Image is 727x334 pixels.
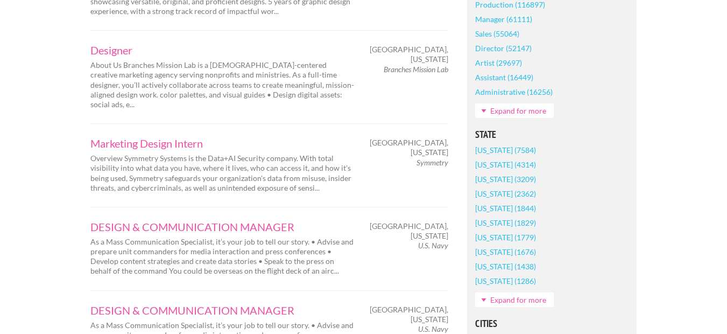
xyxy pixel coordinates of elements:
a: Expand for more [475,293,554,307]
a: Sales (55064) [475,26,519,41]
a: Marketing Design Intern [90,138,354,149]
p: About Us Branches Mission Lab is a [DEMOGRAPHIC_DATA]-centered creative marketing agency serving ... [90,60,354,109]
p: As a Mass Communication Specialist, it’s your job to tell our story. • Advise and prepare unit co... [90,237,354,276]
em: Branches Mission Lab [384,65,448,74]
a: [US_STATE] (4314) [475,157,536,172]
em: Symmetry [417,158,448,167]
h5: State [475,130,629,140]
h5: Cities [475,319,629,329]
a: DESIGN & COMMUNICATION MANAGER [90,221,354,232]
a: Director (52147) [475,41,532,55]
a: [US_STATE] (1676) [475,245,536,259]
span: [GEOGRAPHIC_DATA], [US_STATE] [370,45,448,64]
a: [US_STATE] (2362) [475,186,536,201]
a: [US_STATE] (1829) [475,215,536,230]
a: [US_STATE] (3209) [475,172,536,186]
a: Artist (29697) [475,55,522,70]
span: [GEOGRAPHIC_DATA], [US_STATE] [370,305,448,324]
em: U.S. Navy [418,324,448,333]
span: [GEOGRAPHIC_DATA], [US_STATE] [370,138,448,157]
a: Assistant (16449) [475,70,533,85]
a: Designer [90,45,354,55]
a: [US_STATE] (1438) [475,259,536,274]
a: Administrative (16256) [475,85,553,99]
a: [US_STATE] (1779) [475,230,536,245]
a: Manager (61111) [475,12,532,26]
a: Expand for more [475,103,554,118]
a: [US_STATE] (7584) [475,143,536,157]
a: [US_STATE] (1286) [475,274,536,288]
a: [US_STATE] (1844) [475,201,536,215]
p: Overview Symmetry Systems is the Data+AI Security company. With total visibility into what data y... [90,154,354,193]
em: U.S. Navy [418,241,448,250]
a: DESIGN & COMMUNICATION MANAGER [90,305,354,316]
span: [GEOGRAPHIC_DATA], [US_STATE] [370,221,448,241]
